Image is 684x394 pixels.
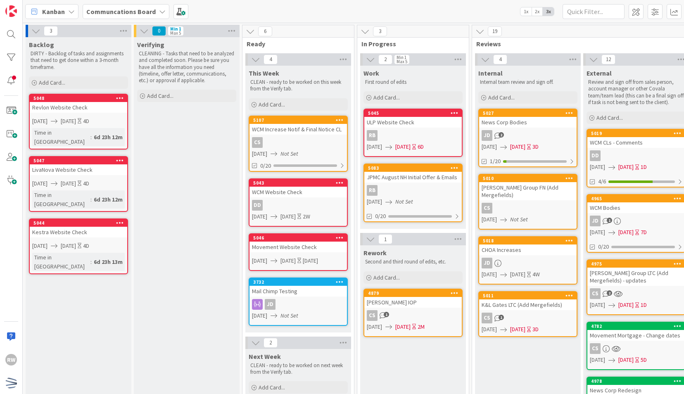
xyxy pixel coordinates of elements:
[280,312,298,319] i: Not Set
[510,325,525,334] span: [DATE]
[92,257,125,266] div: 6d 23h 13m
[249,278,347,297] div: 3732Mail Chimp Testing
[478,236,577,285] a: 5018CHOA IncreasesJD[DATE][DATE]4W
[252,212,267,221] span: [DATE]
[363,109,463,157] a: 5045ULP Website CheckRB[DATE][DATE]6D
[249,179,347,187] div: 5043
[532,7,543,16] span: 2x
[364,109,462,128] div: 5045ULP Website Check
[364,185,462,196] div: RB
[478,69,503,77] span: Internal
[29,40,54,49] span: Backlog
[31,50,126,71] p: DIRTY - Backlog of tasks and assignments that need to get done within a 3-month timeframe.
[249,352,281,361] span: Next Week
[479,292,577,299] div: 5011
[249,137,347,148] div: CS
[483,293,577,299] div: 5011
[249,69,279,77] span: This Week
[252,150,267,158] span: [DATE]
[249,233,348,271] a: 5046Movement Website Check[DATE][DATE][DATE]
[249,187,347,197] div: WCM Website Check
[479,175,577,182] div: 5010
[30,157,127,164] div: 5047
[601,55,615,64] span: 12
[590,301,605,309] span: [DATE]
[259,101,285,108] span: Add Card...
[590,356,605,364] span: [DATE]
[363,69,379,77] span: Work
[5,377,17,389] img: avatar
[641,301,647,309] div: 1D
[249,179,347,197] div: 5043WCM Website Check
[588,79,684,106] p: Review and sign off from sales person, account manager or other Covala team/team lead (this can b...
[29,156,128,212] a: 5047LivaNova Website Check[DATE][DATE]4DTime in [GEOGRAPHIC_DATA]:6d 23h 12m
[590,150,601,161] div: DD
[92,195,125,204] div: 6d 23h 12m
[361,40,458,48] span: In Progress
[29,218,128,274] a: 5044Kestra Website Check[DATE][DATE]4DTime in [GEOGRAPHIC_DATA]:6d 23h 13m
[367,130,378,141] div: RB
[367,323,382,331] span: [DATE]
[280,256,296,265] span: [DATE]
[373,274,400,281] span: Add Card...
[510,216,528,223] i: Not Set
[479,237,577,255] div: 5018CHOA Increases
[482,325,497,334] span: [DATE]
[367,310,378,321] div: CS
[39,79,65,86] span: Add Card...
[170,27,181,31] div: Min 1
[395,142,411,151] span: [DATE]
[249,278,348,326] a: 3732Mail Chimp TestingJD[DATE]Not Set
[618,356,634,364] span: [DATE]
[478,109,577,167] a: 5027News Corp BodiesJD[DATE][DATE]3D1/20
[378,234,392,244] span: 1
[618,228,634,237] span: [DATE]
[596,114,623,121] span: Add Card...
[384,312,389,317] span: 1
[373,94,400,101] span: Add Card...
[152,26,166,36] span: 0
[499,132,504,138] span: 2
[641,163,647,171] div: 1D
[479,130,577,141] div: JD
[395,323,411,331] span: [DATE]
[397,55,406,59] div: Min 1
[30,102,127,113] div: Revlon Website Check
[252,137,263,148] div: CS
[249,278,347,286] div: 3732
[249,299,347,310] div: JD
[364,290,462,297] div: 4879
[61,117,76,126] span: [DATE]
[32,253,90,271] div: Time in [GEOGRAPHIC_DATA]
[418,142,424,151] div: 6D
[520,7,532,16] span: 1x
[61,242,76,250] span: [DATE]
[147,92,173,100] span: Add Card...
[90,195,92,204] span: :
[483,238,577,244] div: 5018
[482,313,492,323] div: CS
[30,219,127,237] div: 5044Kestra Website Check
[265,299,275,310] div: JD
[253,279,347,285] div: 3732
[618,301,634,309] span: [DATE]
[590,228,605,237] span: [DATE]
[367,185,378,196] div: RB
[252,256,267,265] span: [DATE]
[249,234,347,252] div: 5046Movement Website Check
[397,59,407,64] div: Max 5
[478,174,577,230] a: 5010[PERSON_NAME] Group FN (Add Mergefields)CS[DATE]Not Set
[563,4,625,19] input: Quick Filter...
[479,299,577,310] div: K&L Gates LTC (Add Mergefields)
[33,158,127,164] div: 5047
[364,164,462,172] div: 5083
[86,7,156,16] b: Communcations Board
[252,200,263,211] div: DD
[482,203,492,214] div: CS
[92,133,125,142] div: 6d 23h 12m
[364,130,462,141] div: RB
[249,116,347,135] div: 5107WCM Increase Notif & Final Notice CL
[258,26,272,36] span: 6
[249,242,347,252] div: Movement Website Check
[367,142,382,151] span: [DATE]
